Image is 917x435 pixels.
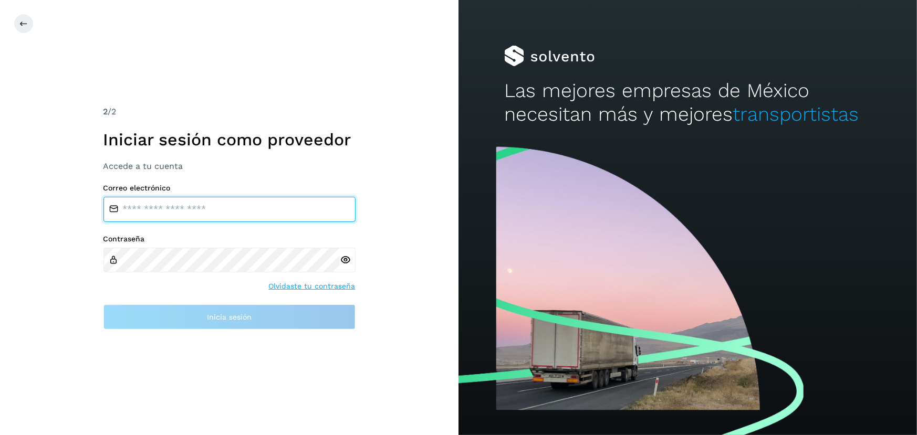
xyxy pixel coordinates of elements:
[103,107,108,116] span: 2
[103,161,356,171] h3: Accede a tu cuenta
[269,281,356,292] a: Olvidaste tu contraseña
[733,103,859,125] span: transportistas
[504,79,871,126] h2: Las mejores empresas de México necesitan más y mejores
[207,313,252,321] span: Inicia sesión
[103,184,356,193] label: Correo electrónico
[103,105,356,118] div: /2
[103,130,356,150] h1: Iniciar sesión como proveedor
[103,304,356,330] button: Inicia sesión
[103,235,356,243] label: Contraseña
